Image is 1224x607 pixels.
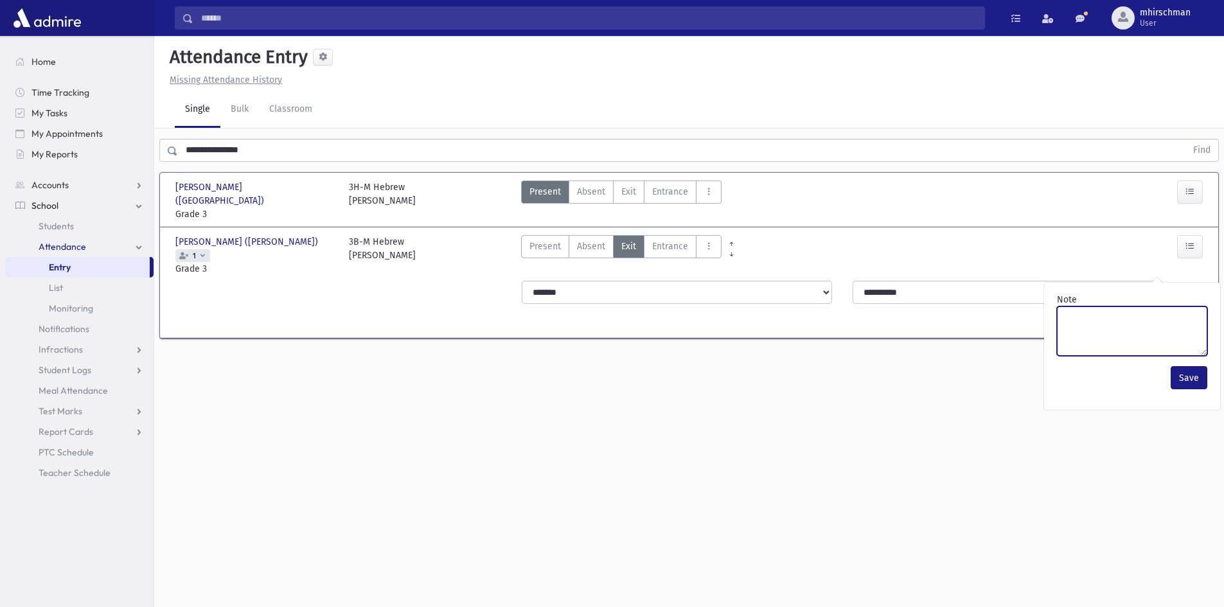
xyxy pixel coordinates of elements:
span: Absent [577,240,605,253]
span: Home [31,56,56,67]
span: mhirschman [1140,8,1191,18]
a: Infractions [5,339,154,360]
a: Entry [5,257,150,277]
a: Attendance [5,236,154,257]
a: My Reports [5,144,154,164]
input: Search [193,6,984,30]
a: Report Cards [5,421,154,442]
a: Notifications [5,319,154,339]
div: AttTypes [521,235,722,276]
a: Meal Attendance [5,380,154,401]
div: AttTypes [521,180,722,221]
div: 3H-M Hebrew [PERSON_NAME] [349,180,416,221]
span: My Tasks [31,107,67,119]
span: Attendance [39,241,86,252]
span: List [49,282,63,294]
a: List [5,277,154,298]
a: PTC Schedule [5,442,154,462]
h5: Attendance Entry [164,46,308,68]
span: Time Tracking [31,87,89,98]
span: [PERSON_NAME] ([GEOGRAPHIC_DATA]) [175,180,336,207]
span: 1 [190,252,199,260]
span: Infractions [39,344,83,355]
span: Students [39,220,74,232]
a: School [5,195,154,216]
span: Student Logs [39,364,91,376]
span: PTC Schedule [39,446,94,458]
span: Report Cards [39,426,93,437]
span: School [31,200,58,211]
span: Entrance [652,185,688,198]
span: Grade 3 [175,262,336,276]
a: Missing Attendance History [164,75,282,85]
label: Note [1057,293,1077,306]
span: Monitoring [49,303,93,314]
span: Meal Attendance [39,385,108,396]
button: Save [1171,366,1207,389]
img: AdmirePro [10,5,84,31]
span: Exit [621,240,636,253]
a: My Appointments [5,123,154,144]
a: Students [5,216,154,236]
u: Missing Attendance History [170,75,282,85]
span: Absent [577,185,605,198]
a: Test Marks [5,401,154,421]
span: User [1140,18,1191,28]
span: My Appointments [31,128,103,139]
a: Classroom [259,92,323,128]
a: Time Tracking [5,82,154,103]
a: Accounts [5,175,154,195]
button: Find [1185,139,1218,161]
span: Grade 3 [175,207,336,221]
span: Teacher Schedule [39,467,111,479]
a: Home [5,51,154,72]
a: Teacher Schedule [5,462,154,483]
a: My Tasks [5,103,154,123]
span: Notifications [39,323,89,335]
span: Exit [621,185,636,198]
a: Student Logs [5,360,154,380]
a: Monitoring [5,298,154,319]
span: Entry [49,261,71,273]
span: [PERSON_NAME] ([PERSON_NAME]) [175,235,321,249]
span: My Reports [31,148,78,160]
span: Accounts [31,179,69,191]
span: Entrance [652,240,688,253]
span: Present [529,240,561,253]
span: Test Marks [39,405,82,417]
div: 3B-M Hebrew [PERSON_NAME] [349,235,416,276]
span: Present [529,185,561,198]
a: Single [175,92,220,128]
a: Bulk [220,92,259,128]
